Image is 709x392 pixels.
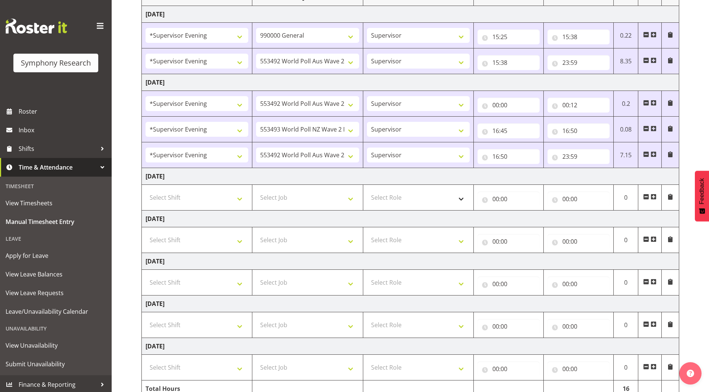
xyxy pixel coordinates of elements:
input: Click to select... [547,55,610,70]
td: 0.22 [613,23,638,48]
input: Click to select... [478,361,540,376]
span: Inbox [19,124,108,136]
img: Rosterit website logo [6,19,67,34]
a: View Timesheets [2,194,110,212]
td: 8.35 [613,48,638,74]
span: Apply for Leave [6,250,106,261]
a: Submit Unavailability [2,355,110,373]
input: Click to select... [547,234,610,249]
input: Click to select... [478,319,540,334]
span: View Leave Balances [6,269,106,280]
span: View Unavailability [6,340,106,351]
td: 0 [613,355,638,380]
td: [DATE] [142,211,679,227]
input: Click to select... [547,319,610,334]
td: 0 [613,270,638,295]
a: Manual Timesheet Entry [2,212,110,231]
span: Leave/Unavailability Calendar [6,306,106,317]
input: Click to select... [478,234,540,249]
span: Feedback [699,178,705,204]
div: Symphony Research [21,57,91,69]
input: Click to select... [478,98,540,113]
input: Click to select... [478,276,540,291]
span: View Leave Requests [6,287,106,298]
td: 0.08 [613,117,638,142]
img: help-xxl-2.png [687,370,694,377]
input: Click to select... [478,55,540,70]
div: Leave [2,231,110,246]
input: Click to select... [547,361,610,376]
td: 0 [613,185,638,211]
td: 7.15 [613,142,638,168]
td: [DATE] [142,253,679,270]
input: Click to select... [547,149,610,164]
input: Click to select... [478,29,540,44]
td: 0 [613,312,638,338]
span: Submit Unavailability [6,358,106,370]
span: Shifts [19,143,97,154]
td: [DATE] [142,295,679,312]
input: Click to select... [547,192,610,206]
span: Manual Timesheet Entry [6,216,106,227]
a: View Leave Requests [2,284,110,302]
a: View Unavailability [2,336,110,355]
td: [DATE] [142,74,679,91]
a: Leave/Unavailability Calendar [2,302,110,321]
a: View Leave Balances [2,265,110,284]
td: 0 [613,227,638,253]
input: Click to select... [478,192,540,206]
td: [DATE] [142,6,679,23]
div: Unavailability [2,321,110,336]
input: Click to select... [478,149,540,164]
td: [DATE] [142,338,679,355]
input: Click to select... [547,29,610,44]
td: [DATE] [142,168,679,185]
td: 0.2 [613,91,638,117]
a: Apply for Leave [2,246,110,265]
span: Time & Attendance [19,162,97,173]
div: Timesheet [2,178,110,194]
input: Click to select... [547,98,610,113]
input: Click to select... [547,276,610,291]
span: View Timesheets [6,197,106,209]
button: Feedback - Show survey [695,171,709,221]
input: Click to select... [547,123,610,138]
span: Roster [19,106,108,117]
span: Finance & Reporting [19,379,97,390]
input: Click to select... [478,123,540,138]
